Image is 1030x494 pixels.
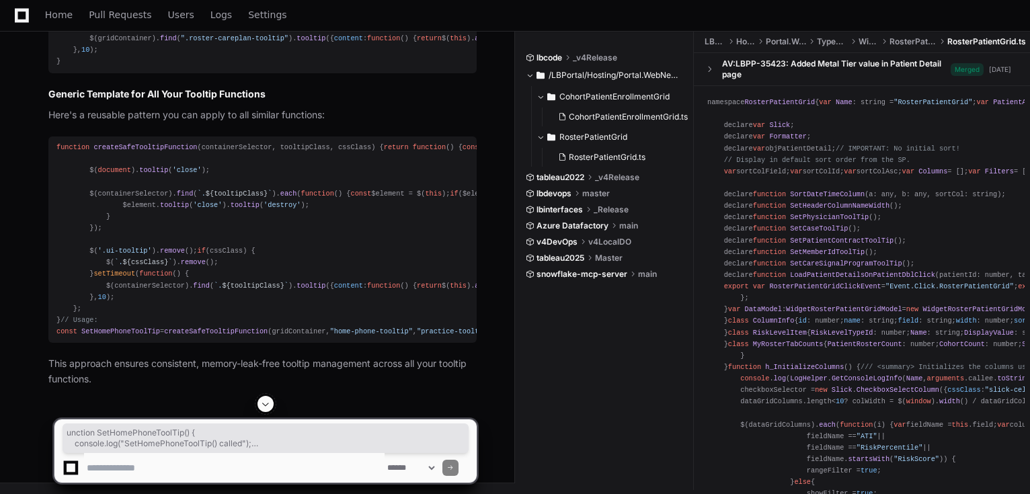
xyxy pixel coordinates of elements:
span: _v4Release [595,172,639,183]
span: log [774,374,786,382]
span: find [177,190,194,198]
span: function [753,259,786,267]
span: lbcode [537,52,562,63]
span: createSafeTooltipFunction [164,327,268,335]
span: this [450,34,467,42]
p: This approach ensures consistent, memory-leak-free tooltip management across all your tooltip fun... [48,356,477,387]
span: // Display in default sort order from the SP. [724,155,910,163]
span: containerSelector, tooltipClass, cssClass [202,143,372,151]
span: _Release [594,204,629,215]
span: new [815,386,827,394]
span: "Event.Click.RosterPatientGrid" [885,282,1014,290]
span: LoadPatientDetailsOnPatientDblClick [790,271,935,279]
span: Home [45,11,73,19]
span: RiskLevelItem [753,328,807,336]
span: var [844,167,856,175]
span: function [413,143,446,151]
span: 'destroy' [264,201,301,209]
span: var [977,98,989,106]
span: Name [906,374,923,382]
span: if [197,247,205,255]
span: master [582,188,610,199]
span: function [728,363,761,371]
span: snowflake-mcp-server [537,269,627,280]
span: DataModel [744,305,781,313]
span: 'close' [173,166,202,174]
span: var [753,144,765,152]
span: WidgetRosterPatientGridModel [786,305,902,313]
span: id [799,317,807,325]
span: if [450,190,458,198]
span: SortDateTimeColumn [790,190,865,198]
span: Name [910,328,927,336]
span: "practice-tooltip" [417,327,491,335]
span: "RosterPatientGrid" [894,98,972,106]
span: _v4Release [573,52,617,63]
span: callee [968,374,993,382]
button: CohortPatientEnrollmentGrid.ts [553,108,688,126]
span: var [790,167,802,175]
span: var [753,282,765,290]
span: 'close' [193,201,222,209]
span: createSafeTooltipFunction [93,143,197,151]
span: lbinterfaces [537,204,583,215]
span: RosterPatientGrid [744,98,815,106]
span: function [367,282,400,290]
span: content [334,282,363,290]
span: // IMPORTANT: No initial sort! [836,144,960,152]
span: "home-phone-tooltip" [330,327,413,335]
span: return [417,282,442,290]
span: function [753,202,786,210]
span: function [753,190,786,198]
span: Users [168,11,194,19]
span: ".roster-careplan-tooltip" [181,34,288,42]
span: function [753,247,786,255]
span: function [753,271,786,279]
span: lbdevops [537,188,571,199]
span: a: any, b: any, sortCol: string [869,190,997,198]
span: Columns [918,167,947,175]
span: 10 [81,46,89,54]
span: main [619,220,638,231]
span: tooltip [160,201,189,209]
button: RosterPatientGrid.ts [553,148,686,167]
span: SetHomePhoneToolTip [81,327,160,335]
span: return [417,34,442,42]
span: console [740,374,769,382]
span: var [728,305,740,313]
span: width [956,317,977,325]
span: name [844,317,861,325]
span: tableau2022 [537,172,584,183]
span: v4LocalDO [588,237,631,247]
span: Azure Datafactory [537,220,608,231]
span: var [724,167,736,175]
span: Portal.WebNew [766,36,806,47]
span: document [98,166,131,174]
span: SetCareSignalProgramToolTip [790,259,902,267]
span: SetPatientContractToolTip [790,236,894,244]
span: Name [836,98,853,106]
span: attr [475,282,491,290]
span: Slick [832,386,853,394]
span: class [728,339,749,347]
span: function [56,143,89,151]
span: '.ui-tooltip' [98,247,152,255]
svg: Directory [547,89,555,105]
span: tooltip [296,34,325,42]
span: export [724,282,749,290]
span: RosterPatientGrid [889,36,937,47]
span: unction SetHomePhoneToolTip() { console.log("SetHomePhoneToolTip() called"); // Step 1: Close any... [67,427,465,449]
span: var [753,121,765,129]
span: tableau2025 [537,253,584,263]
span: arguments [927,374,964,382]
span: SetCaseToolTip [790,224,848,233]
span: remove [181,258,206,266]
div: ( ) { ( ) { . ( ); $( ). ( ); $(containerSelector). ( ). ( ( ) { $element = $( ); ($element. ( ))... [56,142,469,337]
span: Slick [769,121,790,129]
span: console [463,143,491,151]
span: function [139,270,172,278]
span: toString [997,374,1030,382]
svg: Directory [547,129,555,145]
span: 10 [98,293,106,301]
span: DisplayValue [964,328,1014,336]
